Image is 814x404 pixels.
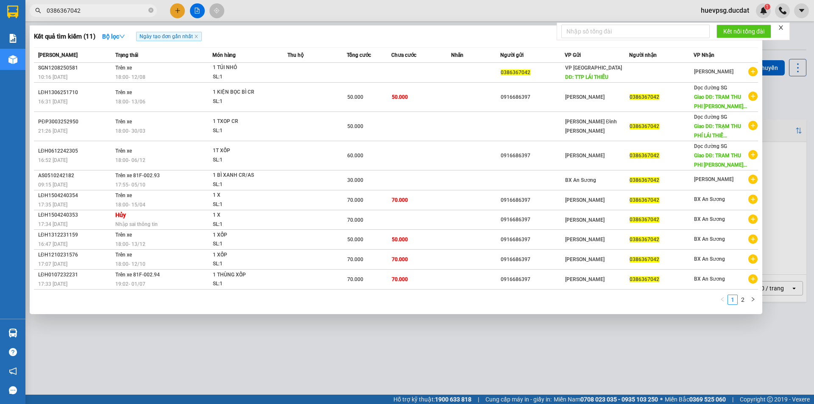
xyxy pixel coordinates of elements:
[35,8,41,14] span: search
[38,261,67,267] span: 17:07 [DATE]
[213,63,276,72] div: 1 TÚI NHỎ
[213,259,276,269] div: SL: 1
[728,295,738,305] li: 1
[8,329,17,337] img: warehouse-icon
[630,94,659,100] span: 0386367042
[694,123,741,139] span: Giao DĐ: TRẠM THU PHÍ LÁI THIÊ...
[748,150,758,159] span: plus-circle
[565,217,605,223] span: [PERSON_NAME]
[694,153,747,168] span: Giao DĐ: TRAM THU PHI [PERSON_NAME]...
[720,297,725,302] span: left
[38,157,67,163] span: 16:52 [DATE]
[565,276,605,282] span: [PERSON_NAME]
[501,70,530,75] span: 0386367042
[115,212,126,218] strong: Hủy
[115,119,132,125] span: Trên xe
[115,65,132,71] span: Trên xe
[213,270,276,280] div: 1 THÙNG XỐP
[630,237,659,242] span: 0386367042
[694,52,714,58] span: VP Nhận
[115,241,145,247] span: 18:00 - 13/12
[148,8,153,13] span: close-circle
[717,295,728,305] button: left
[748,234,758,244] span: plus-circle
[723,27,764,36] span: Kết nối tổng đài
[748,215,758,224] span: plus-circle
[347,276,363,282] span: 70.000
[287,52,304,58] span: Thu hộ
[694,176,733,182] span: [PERSON_NAME]
[748,295,758,305] button: right
[738,295,748,305] li: 2
[213,191,276,200] div: 1 X
[630,123,659,129] span: 0386367042
[115,74,145,80] span: 18:00 - 12/08
[694,69,733,75] span: [PERSON_NAME]
[38,251,113,259] div: LĐH1210231576
[565,237,605,242] span: [PERSON_NAME]
[748,274,758,284] span: plus-circle
[38,64,113,72] div: SGN1208250581
[38,182,67,188] span: 09:15 [DATE]
[565,197,605,203] span: [PERSON_NAME]
[38,221,67,227] span: 17:34 [DATE]
[115,261,145,267] span: 18:00 - 12/10
[748,92,758,101] span: plus-circle
[565,256,605,262] span: [PERSON_NAME]
[347,197,363,203] span: 70.000
[213,211,276,220] div: 1 X
[213,156,276,165] div: SL: 1
[115,148,132,154] span: Trên xe
[565,65,622,71] span: VP [GEOGRAPHIC_DATA]
[115,173,160,178] span: Trên xe 81F-002.93
[778,25,784,31] span: close
[561,25,710,38] input: Nhập số tổng đài
[347,94,363,100] span: 50.000
[694,196,725,202] span: BX An Sương
[391,52,416,58] span: Chưa cước
[34,32,95,41] h3: Kết quả tìm kiếm ( 11 )
[717,295,728,305] li: Previous Page
[115,221,158,227] span: Nhập sai thông tin
[347,153,363,159] span: 60.000
[501,275,564,284] div: 0916686397
[565,52,581,58] span: VP Gửi
[115,232,132,238] span: Trên xe
[451,52,463,58] span: Nhãn
[38,88,113,97] div: LĐH1306251710
[115,252,132,258] span: Trên xe
[9,348,17,356] span: question-circle
[694,216,725,222] span: BX An Sương
[8,34,17,43] img: solution-icon
[38,211,113,220] div: LĐH1504240353
[565,177,596,183] span: BX An Sương
[213,72,276,82] div: SL: 1
[213,220,276,229] div: SL: 1
[213,171,276,180] div: 1 BÌ XANH CR/AS
[694,276,725,282] span: BX An Sương
[102,33,125,40] strong: Bộ lọc
[347,177,363,183] span: 30.000
[9,386,17,394] span: message
[565,153,605,159] span: [PERSON_NAME]
[9,367,17,375] span: notification
[194,34,198,39] span: close
[47,6,147,15] input: Tìm tên, số ĐT hoặc mã đơn
[748,254,758,264] span: plus-circle
[38,171,113,180] div: AS0510242182
[213,97,276,106] div: SL: 1
[501,235,564,244] div: 0916686397
[347,123,363,129] span: 50.000
[347,217,363,223] span: 70.000
[38,74,67,80] span: 10:16 [DATE]
[565,119,617,134] span: [PERSON_NAME] Đình [PERSON_NAME]
[115,128,145,134] span: 18:00 - 30/03
[213,146,276,156] div: 1T XỐP
[630,217,659,223] span: 0386367042
[694,143,727,149] span: Dọc đường SG
[115,272,160,278] span: Trên xe 81F-002.94
[115,182,145,188] span: 17:55 - 05/10
[748,195,758,204] span: plus-circle
[392,94,408,100] span: 50.000
[565,74,608,80] span: DĐ: TTP LÁI THIÊU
